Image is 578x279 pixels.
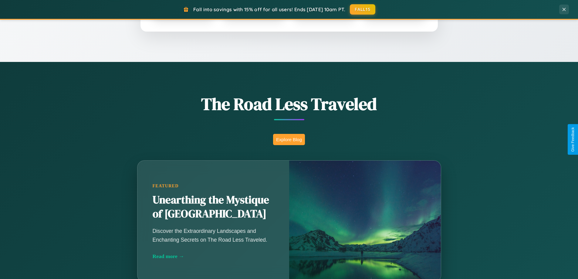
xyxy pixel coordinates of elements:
div: Read more → [153,253,274,260]
h1: The Road Less Traveled [107,92,471,116]
span: Fall into savings with 15% off for all users! Ends [DATE] 10am PT. [193,6,345,12]
h2: Unearthing the Mystique of [GEOGRAPHIC_DATA] [153,193,274,221]
div: Give Feedback [571,127,575,152]
button: FALL15 [350,4,375,15]
p: Discover the Extraordinary Landscapes and Enchanting Secrets on The Road Less Traveled. [153,227,274,244]
button: Explore Blog [273,134,305,145]
div: Featured [153,183,274,189]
